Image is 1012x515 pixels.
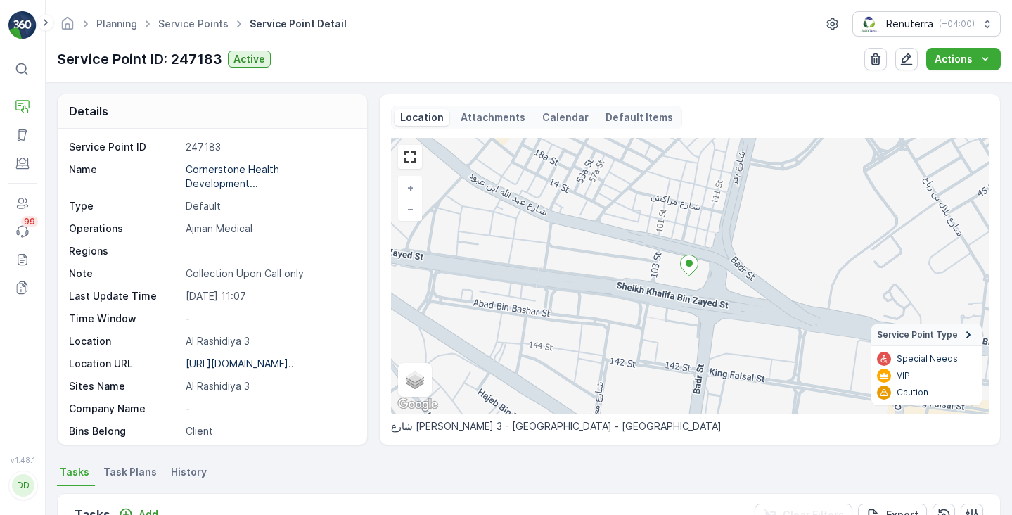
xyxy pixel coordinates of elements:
span: Tasks [60,465,89,479]
div: DD [12,474,34,497]
p: Last Update Time [69,289,180,303]
img: Google [395,395,441,414]
summary: Service Point Type [871,324,982,346]
p: Special Needs [897,353,958,364]
a: Service Points [158,18,229,30]
button: DD [8,467,37,504]
a: View Fullscreen [399,146,421,167]
p: Caution [897,387,928,398]
p: Collection Upon Call only [186,267,352,281]
p: Service Point ID [69,140,180,154]
p: 99 [24,216,35,227]
a: Open this area in Google Maps (opens a new window) [395,395,441,414]
p: Default [186,199,352,213]
p: VIP [897,370,910,381]
p: 247183 [186,140,352,154]
p: - [186,312,352,326]
span: Service Point Detail [247,17,350,31]
button: Renuterra(+04:00) [852,11,1001,37]
span: v 1.48.1 [8,456,37,464]
button: Active [228,51,271,68]
p: Attachments [461,110,525,125]
a: Layers [399,364,430,395]
span: History [171,465,207,479]
p: Actions [935,52,973,66]
span: Task Plans [103,465,157,479]
a: Zoom Out [399,198,421,220]
a: Homepage [60,21,75,33]
p: Location URL [69,357,180,371]
p: شارع [PERSON_NAME] 3 - [GEOGRAPHIC_DATA] - [GEOGRAPHIC_DATA] [391,419,989,433]
p: Al Rashidiya 3 [186,334,352,348]
p: Default Items [606,110,673,125]
p: Note [69,267,180,281]
img: logo [8,11,37,39]
button: Actions [926,48,1001,70]
p: Active [233,52,265,66]
p: Location [69,334,180,348]
p: Renuterra [886,17,933,31]
span: + [407,182,414,193]
p: Al Rashidiya 3 [186,379,352,393]
p: Company Name [69,402,180,416]
a: Planning [96,18,137,30]
p: Bins Belong [69,424,180,438]
p: - [186,402,352,416]
p: Operations [69,222,180,236]
p: Name [69,163,180,191]
p: Calendar [542,110,589,125]
p: Service Point ID: 247183 [57,49,222,70]
p: [DATE] 11:07 [186,289,352,303]
p: Sites Name [69,379,180,393]
p: Ajman Medical [186,222,352,236]
span: Service Point Type [877,329,958,341]
p: Time Window [69,312,180,326]
p: Details [69,103,108,120]
a: Zoom In [399,177,421,198]
a: 99 [8,217,37,246]
p: ( +04:00 ) [939,18,975,30]
p: [URL][DOMAIN_NAME].. [186,357,294,369]
span: − [407,203,414,215]
p: Client [186,424,352,438]
p: Location [400,110,444,125]
p: Cornerstone Health Development... [186,163,279,189]
img: Screenshot_2024-07-26_at_13.33.01.png [859,16,880,32]
p: Regions [69,244,180,258]
p: Type [69,199,180,213]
